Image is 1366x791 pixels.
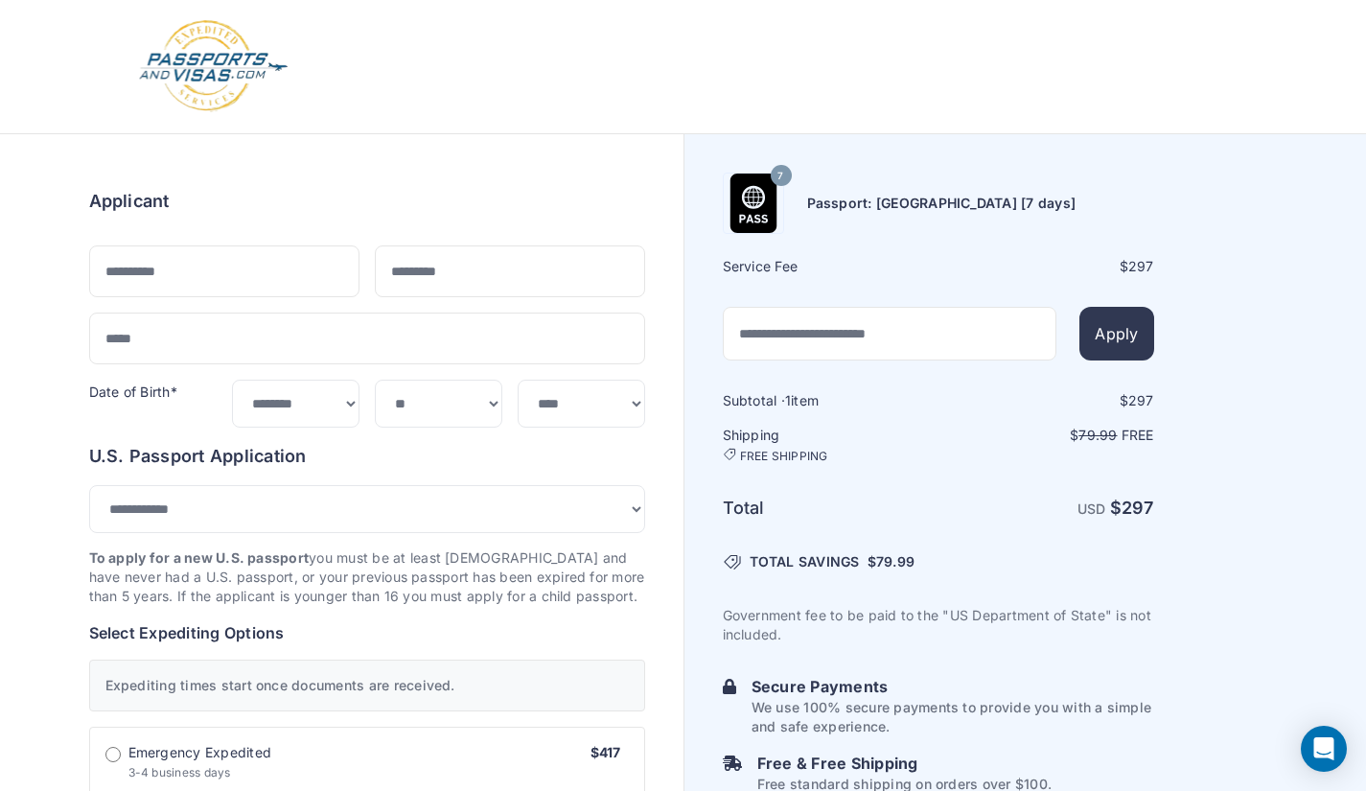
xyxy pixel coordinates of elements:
[1128,258,1154,274] span: 297
[940,426,1154,445] p: $
[1122,498,1154,518] span: 297
[137,19,289,114] img: Logo
[89,549,310,566] strong: To apply for a new U.S. passport
[723,495,937,522] h6: Total
[1301,726,1347,772] div: Open Intercom Messenger
[1128,392,1154,408] span: 297
[752,698,1154,736] p: We use 100% secure payments to provide you with a simple and safe experience.
[752,675,1154,698] h6: Secure Payments
[1110,498,1154,518] strong: $
[724,174,783,233] img: Product Name
[128,765,231,779] span: 3-4 business days
[89,188,170,215] h6: Applicant
[940,257,1154,276] div: $
[868,552,915,571] span: $
[785,392,791,408] span: 1
[590,744,621,760] span: $417
[89,660,645,711] div: Expediting times start once documents are received.
[1122,427,1154,443] span: Free
[1078,427,1117,443] span: 79.99
[723,606,1154,644] p: Government fee to be paid to the "US Department of State" is not included.
[89,548,645,606] p: you must be at least [DEMOGRAPHIC_DATA] and have never had a U.S. passport, or your previous pass...
[940,391,1154,410] div: $
[777,164,783,189] span: 7
[89,384,177,400] label: Date of Birth*
[1077,500,1106,517] span: USD
[89,443,645,470] h6: U.S. Passport Application
[750,552,860,571] span: TOTAL SAVINGS
[740,449,828,464] span: FREE SHIPPING
[807,194,1077,213] h6: Passport: [GEOGRAPHIC_DATA] [7 days]
[723,257,937,276] h6: Service Fee
[757,752,1052,775] h6: Free & Free Shipping
[128,743,272,762] span: Emergency Expedited
[723,426,937,464] h6: Shipping
[1079,307,1153,361] button: Apply
[723,391,937,410] h6: Subtotal · item
[876,553,915,570] span: 79.99
[89,621,645,644] h6: Select Expediting Options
